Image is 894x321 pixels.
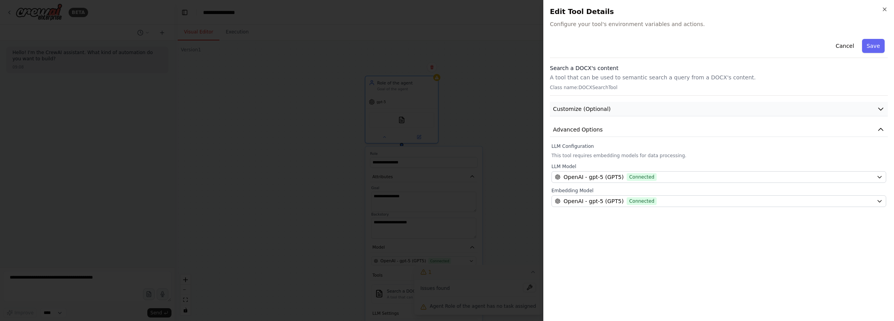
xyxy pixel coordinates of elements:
span: Advanced Options [553,126,603,133]
button: Cancel [831,39,859,53]
label: Embedding Model [551,188,886,194]
span: Configure your tool's environment variables and actions. [550,20,888,28]
button: OpenAI - gpt-5 (GPT5)Connected [551,171,886,183]
h2: Edit Tool Details [550,6,888,17]
button: Advanced Options [550,123,888,137]
span: Customize (Optional) [553,105,611,113]
p: A tool that can be used to semantic search a query from a DOCX's content. [550,74,888,81]
button: OpenAI - gpt-5 (GPT5)Connected [551,195,886,207]
p: Class name: DOCXSearchTool [550,84,888,91]
button: Customize (Optional) [550,102,888,116]
label: LLM Configuration [551,143,886,149]
span: OpenAI - gpt-5 (GPT5) [564,173,624,181]
label: LLM Model [551,163,886,170]
span: OpenAI - gpt-5 (GPT5) [564,197,624,205]
button: Save [862,39,885,53]
h3: Search a DOCX's content [550,64,888,72]
p: This tool requires embedding models for data processing. [551,153,886,159]
span: Connected [627,197,657,205]
span: Connected [627,173,657,181]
